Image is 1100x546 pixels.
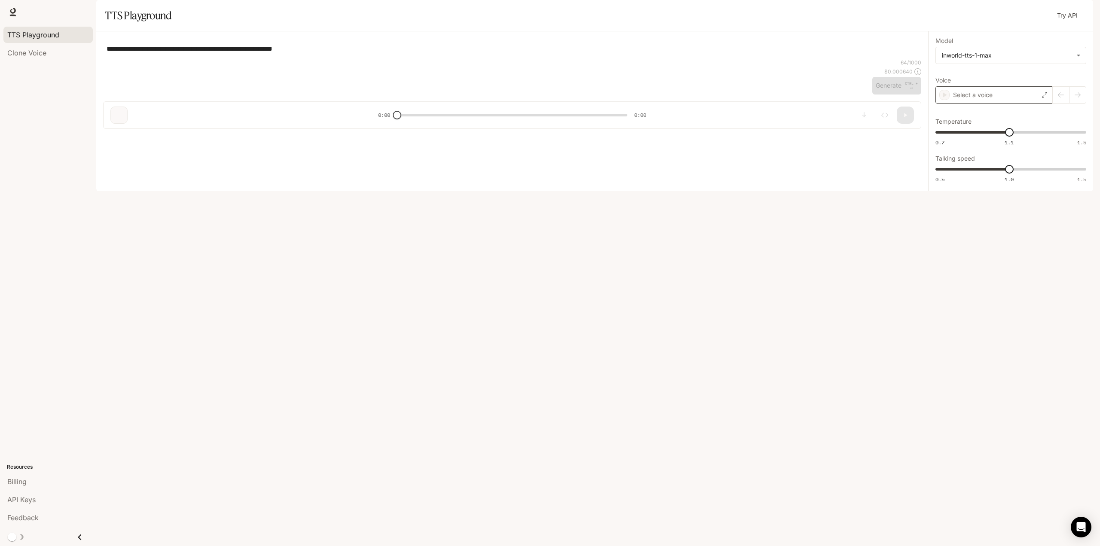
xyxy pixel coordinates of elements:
[1077,176,1086,183] span: 1.5
[884,68,913,75] p: $ 0.000640
[935,77,951,83] p: Voice
[1077,139,1086,146] span: 1.5
[935,156,975,162] p: Talking speed
[936,47,1086,64] div: inworld-tts-1-max
[942,51,1072,60] div: inworld-tts-1-max
[935,119,972,125] p: Temperature
[1071,517,1091,537] div: Open Intercom Messenger
[1005,139,1014,146] span: 1.1
[1054,7,1081,24] a: Try API
[105,7,171,24] h1: TTS Playground
[935,38,953,44] p: Model
[935,176,944,183] span: 0.5
[953,91,993,99] p: Select a voice
[935,139,944,146] span: 0.7
[901,59,921,66] p: 64 / 1000
[1005,176,1014,183] span: 1.0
